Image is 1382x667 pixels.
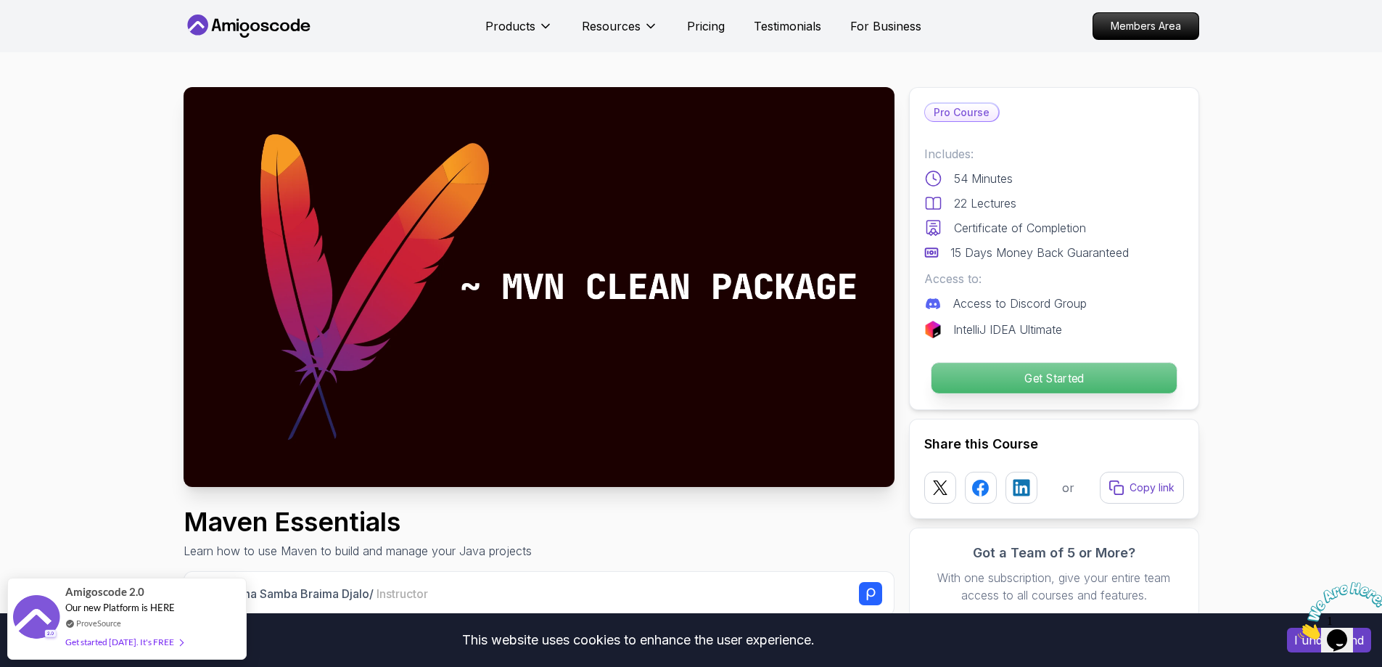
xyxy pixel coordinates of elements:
button: Products [485,17,553,46]
span: Instructor [377,586,428,601]
p: Members Area [1093,13,1198,39]
span: Amigoscode 2.0 [65,584,144,600]
button: Resources [582,17,658,46]
div: This website uses cookies to enhance the user experience. [11,624,1265,656]
p: Access to Discord Group [953,295,1087,312]
a: Testimonials [754,17,821,35]
p: Certificate of Completion [954,219,1086,237]
button: Copy link [1100,472,1184,504]
a: ProveSource [76,617,121,629]
img: jetbrains logo [924,321,942,338]
p: 22 Lectures [954,195,1016,212]
p: 54 Minutes [954,170,1013,187]
img: Chat attention grabber [6,6,96,63]
button: Accept cookies [1287,628,1371,652]
a: Pricing [687,17,725,35]
p: Mama Samba Braima Djalo / [223,585,428,602]
h2: Share this Course [924,434,1184,454]
span: 1 [6,6,12,18]
a: Check our Business Plan [924,610,1184,627]
p: Get Started [931,363,1176,393]
iframe: chat widget [1292,576,1382,645]
p: Products [485,17,535,35]
img: provesource social proof notification image [13,595,60,642]
a: For Business [850,17,921,35]
p: or [1062,479,1074,496]
p: With one subscription, give your entire team access to all courses and features. [924,569,1184,604]
h3: Got a Team of 5 or More? [924,543,1184,563]
p: Access to: [924,270,1184,287]
p: 15 Days Money Back Guaranteed [950,244,1129,261]
p: Copy link [1130,480,1175,495]
button: Get Started [930,362,1177,394]
p: IntelliJ IDEA Ultimate [953,321,1062,338]
p: Pro Course [925,104,998,121]
span: Our new Platform is HERE [65,602,175,613]
p: Resources [582,17,641,35]
img: maven-essentials_thumbnail [184,87,894,487]
p: Learn how to use Maven to build and manage your Java projects [184,542,532,560]
div: Get started [DATE]. It's FREE [65,634,183,650]
h1: Maven Essentials [184,507,532,536]
a: Members Area [1093,12,1199,40]
p: Includes: [924,145,1184,163]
